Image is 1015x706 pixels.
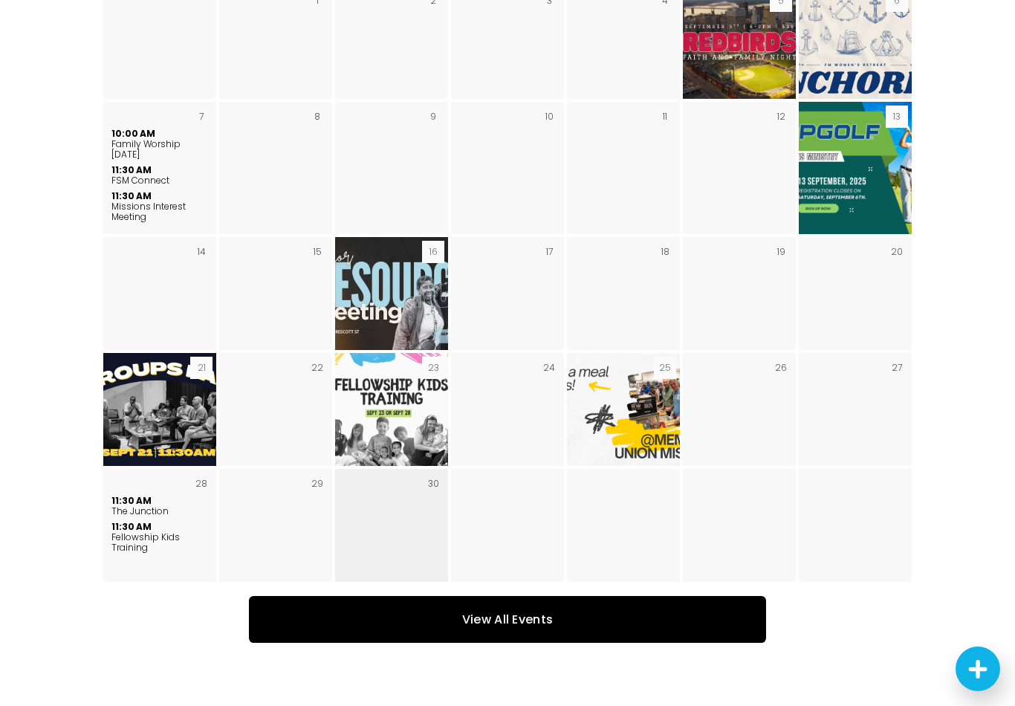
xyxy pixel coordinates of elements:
[889,109,905,125] div: 13
[309,476,325,492] div: 29
[541,109,557,125] div: 10
[541,360,557,376] div: 24
[111,174,169,187] span: FSM Connect
[111,165,169,186] a: 11:30 AM FSM Connect
[111,129,208,160] a: 10:00 AM Family Worship [DATE]
[249,596,765,643] a: View All Events
[111,531,180,554] span: Fellowship Kids Training
[111,129,208,139] span: 10:00 AM
[889,360,905,376] div: 27
[111,522,208,553] a: 11:30 AM Fellowship Kids Training
[193,109,210,125] div: 7
[309,109,325,125] div: 8
[111,137,181,161] span: Family Worship [DATE]
[425,360,441,376] div: 23
[291,237,492,350] img: Senior Resource Meeting
[541,244,557,260] div: 17
[889,244,905,260] div: 20
[291,353,492,466] img: Fellowship Kids Training
[111,522,208,532] span: 11:30 AM
[193,244,210,260] div: 14
[425,476,441,492] div: 30
[309,244,325,260] div: 15
[111,165,169,175] span: 11:30 AM
[425,109,441,125] div: 9
[657,360,673,376] div: 25
[657,244,673,260] div: 18
[111,191,208,201] span: 11:30 AM
[773,244,789,260] div: 19
[738,102,973,234] img: Men's Ministry-Top Golf
[773,360,789,376] div: 26
[111,496,169,516] a: 11:30 AM The Junction
[773,109,789,125] div: 12
[111,200,186,223] span: Missions Interest Meeting
[193,360,210,376] div: 21
[309,360,325,376] div: 22
[111,505,169,517] span: The Junction
[425,244,441,260] div: 16
[59,353,260,466] img: Groups Fair
[193,476,210,492] div: 28
[111,496,169,506] span: 11:30 AM
[523,353,724,466] img: Memphis Union Mission Service
[657,109,673,125] div: 11
[111,191,208,222] a: 11:30 AM Missions Interest Meeting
